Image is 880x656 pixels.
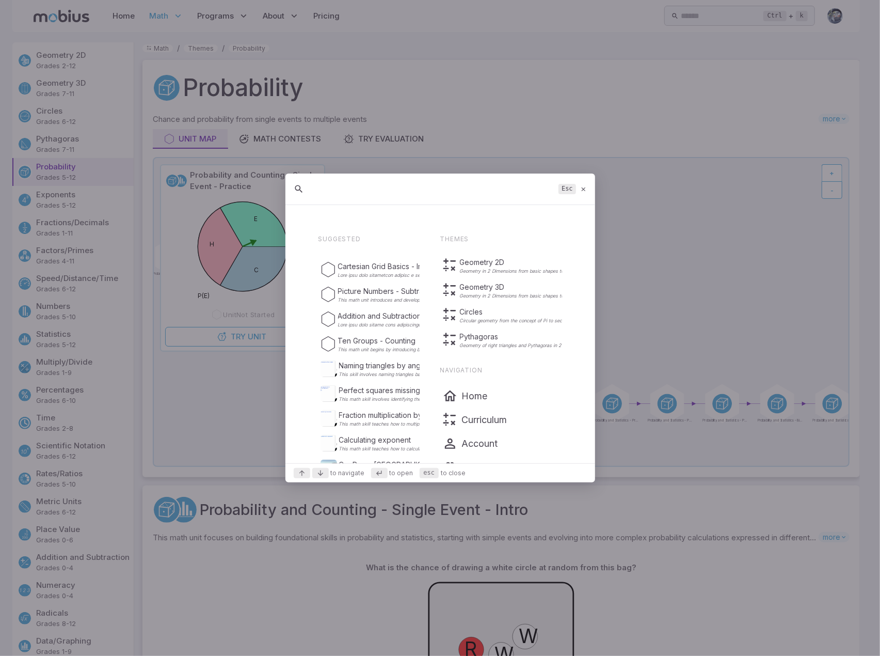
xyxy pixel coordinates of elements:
p: Geometry 2D [460,257,647,268]
p: This skill involves naming triangles based on their angles. Triangles are classified as acute if ... [339,372,797,377]
p: This math skill teaches how to multiply a fraction by a whole number by multiplying the numerator... [339,421,739,427]
span: to open [390,468,413,478]
p: Account [462,436,498,451]
p: Navigation [440,367,562,374]
p: Perfect squares missing from sequence [339,385,781,396]
p: Calculating exponent [339,435,653,445]
img: Car Race: Crystal Lake [321,460,337,476]
img: Calculating exponent [321,435,337,451]
span: to navigate [331,468,365,478]
p: Geometry 3D [460,282,621,292]
p: Naming triangles by angles [339,361,797,371]
p: Geometry in 2 Dimensions from basic shapes to volumes and surface area [460,293,621,299]
p: Accounts [462,460,503,475]
p: This math skill teaches how to calculate exponents, which means multiplying the base number by it... [339,446,653,451]
p: Geometry of right triangles and Pythagoras in 2 and 3 dimensions [460,343,601,348]
p: Geometry in 2 Dimensions from basic shapes to advanced work with circular geometry [460,269,647,274]
span: to close [441,468,466,478]
p: Home [462,389,488,403]
p: Pythagoras [460,332,601,342]
img: Fraction multiplication by a whole number [321,410,337,427]
p: Fraction multiplication by a whole number [339,410,739,420]
p: Circular geometry from the concept of Pi to sectors and arc lengths [460,318,605,323]
kbd: Esc [558,184,576,194]
p: Car Race: [GEOGRAPHIC_DATA] [339,460,462,470]
img: Naming triangles by angles [321,361,337,377]
div: Suggestions [285,207,595,463]
p: Curriculum [462,413,507,427]
p: Themes [440,236,562,243]
p: This math skill involves identifying the missing number in a sequence of perfect squares. It teac... [339,397,781,402]
p: Suggested [318,236,420,243]
p: Circles [460,307,605,317]
kbd: esc [420,468,439,478]
img: Perfect squares missing from sequence [321,385,337,402]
